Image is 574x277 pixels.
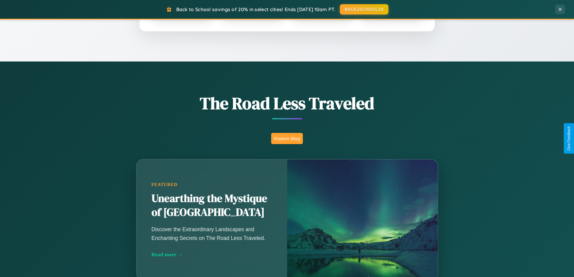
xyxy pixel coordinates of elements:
[567,126,571,151] div: Give Feedback
[271,133,303,144] button: Explore Blog
[340,4,388,14] button: BACK2SCHOOL20
[152,251,272,258] div: Read more →
[152,225,272,242] p: Discover the Extraordinary Landscapes and Enchanting Secrets on The Road Less Traveled.
[152,182,272,187] div: Featured
[106,92,468,115] h1: The Road Less Traveled
[152,192,272,219] h2: Unearthing the Mystique of [GEOGRAPHIC_DATA]
[176,6,335,12] span: Back to School savings of 20% in select cities! Ends [DATE] 10am PT.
